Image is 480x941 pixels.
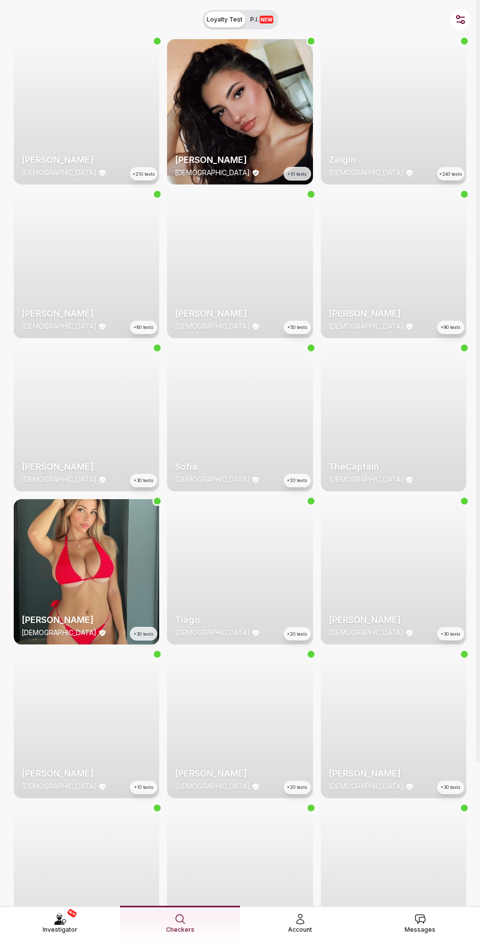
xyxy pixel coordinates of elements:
span: +30 tests [134,477,153,484]
span: +80 tests [134,324,153,331]
p: [DEMOGRAPHIC_DATA] [329,475,404,484]
a: thumbchecker[PERSON_NAME][DEMOGRAPHIC_DATA]+90 tests [321,192,466,338]
h2: [PERSON_NAME] [329,613,458,627]
h2: [PERSON_NAME] [22,307,151,321]
h2: [PERSON_NAME] [175,307,305,321]
span: +90 tests [441,324,460,331]
h2: [PERSON_NAME] [329,767,458,780]
a: Account [240,906,360,941]
a: thumbchecker[PERSON_NAME][DEMOGRAPHIC_DATA]+10 tests [14,652,159,798]
span: Checkers [166,925,194,935]
p: [DEMOGRAPHIC_DATA] [22,781,96,791]
span: +10 tests [288,171,307,178]
span: +20 tests [287,631,307,638]
a: thumbchecker[PERSON_NAME][DEMOGRAPHIC_DATA]+30 tests [14,499,159,644]
p: [DEMOGRAPHIC_DATA] [175,628,250,638]
h2: [PERSON_NAME] [329,307,458,321]
a: thumbcheckerSofia[DEMOGRAPHIC_DATA]+20 tests [167,346,312,491]
span: +20 tests [287,477,307,484]
a: thumbchecker[PERSON_NAME][DEMOGRAPHIC_DATA]+20 tests [167,652,312,798]
span: +20 tests [287,784,307,791]
img: checker [14,499,159,644]
span: NEW [260,16,273,23]
span: Investigator [43,925,77,935]
span: +30 tests [441,631,460,638]
span: Loyalty Test [207,16,242,23]
img: checker [14,346,159,491]
p: [DEMOGRAPHIC_DATA] [329,321,404,331]
span: +10 tests [134,784,153,791]
span: +210 tests [133,171,155,178]
a: thumbchecker[PERSON_NAME][DEMOGRAPHIC_DATA]+10 tests [167,39,312,184]
span: P.I. [250,16,273,23]
a: thumbchecker[PERSON_NAME][DEMOGRAPHIC_DATA]+30 tests [14,346,159,491]
h2: [PERSON_NAME] [22,153,151,167]
a: thumbcheckerTheCaptain[DEMOGRAPHIC_DATA] [321,346,466,491]
h2: Tiago [175,613,305,627]
img: checker [167,192,312,338]
p: [DEMOGRAPHIC_DATA] [22,168,96,178]
h2: [PERSON_NAME] [175,767,305,780]
p: [DEMOGRAPHIC_DATA] [329,168,404,178]
img: checker [167,499,312,644]
img: checker [167,652,312,798]
img: checker [321,652,466,798]
span: +240 tests [439,171,462,178]
p: [DEMOGRAPHIC_DATA] [329,628,404,638]
span: Messages [405,925,435,935]
a: Messages [360,906,480,941]
img: checker [167,346,312,491]
span: +30 tests [441,784,460,791]
a: Checkers [120,906,240,941]
p: [DEMOGRAPHIC_DATA] [22,321,96,331]
h2: Sofia [175,460,305,474]
img: checker [321,499,466,644]
p: [DEMOGRAPHIC_DATA] [175,475,250,484]
span: +30 tests [134,631,153,638]
p: [DEMOGRAPHIC_DATA] [22,628,96,638]
a: thumbchecker[PERSON_NAME][DEMOGRAPHIC_DATA]+50 tests [167,192,312,338]
span: Account [288,925,312,935]
img: checker [321,192,466,338]
a: thumbcheckerTiago[DEMOGRAPHIC_DATA]+20 tests [167,499,312,644]
p: [DEMOGRAPHIC_DATA] [22,475,96,484]
img: checker [167,39,312,184]
a: thumbchecker[PERSON_NAME][DEMOGRAPHIC_DATA]+80 tests [14,192,159,338]
p: [DEMOGRAPHIC_DATA] [175,781,250,791]
h2: [PERSON_NAME] [175,153,305,167]
span: +50 tests [288,324,307,331]
span: NEW [67,908,77,918]
a: thumbcheckerZelgin[DEMOGRAPHIC_DATA]+240 tests [321,39,466,184]
p: [DEMOGRAPHIC_DATA] [329,781,404,791]
img: checker [321,346,466,491]
p: [DEMOGRAPHIC_DATA] [175,321,250,331]
h2: [PERSON_NAME] [22,767,151,780]
img: checker [14,652,159,798]
a: thumbchecker[PERSON_NAME][DEMOGRAPHIC_DATA]+30 tests [321,652,466,798]
img: checker [14,192,159,338]
h2: [PERSON_NAME] [22,613,151,627]
a: thumbchecker[PERSON_NAME][DEMOGRAPHIC_DATA]+210 tests [14,39,159,184]
img: checker [14,39,159,184]
h2: [PERSON_NAME] [22,460,151,474]
h2: Zelgin [329,153,458,167]
h2: TheCaptain [329,460,458,474]
p: [DEMOGRAPHIC_DATA] [175,168,250,178]
img: checker [321,39,466,184]
a: thumbchecker[PERSON_NAME][DEMOGRAPHIC_DATA]+30 tests [321,499,466,644]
